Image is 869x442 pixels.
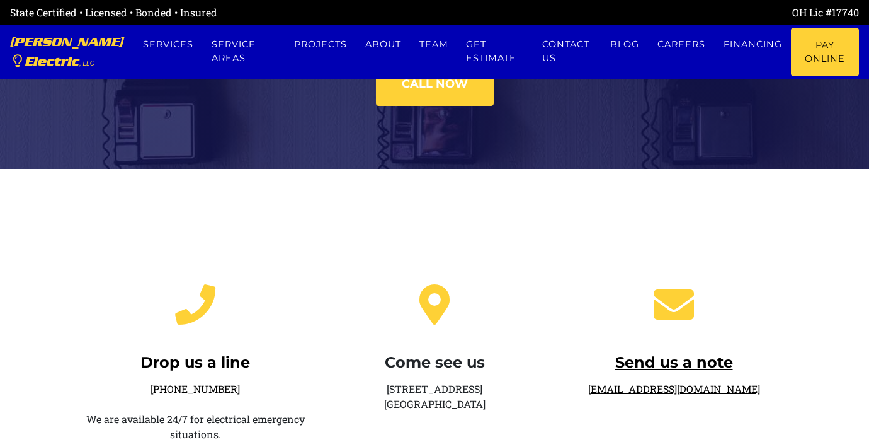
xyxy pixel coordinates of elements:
[649,28,715,61] a: Careers
[434,5,859,20] div: OH Lic #17740
[285,28,356,61] a: Projects
[85,296,305,395] a: Drop us a line[PHONE_NUMBER]
[457,28,533,75] a: Get estimate
[791,28,859,76] a: Pay Online
[10,25,124,79] a: [PERSON_NAME] Electric, LLC
[601,28,649,61] a: Blog
[715,28,792,61] a: Financing
[410,28,457,61] a: Team
[134,28,203,61] a: Services
[10,5,434,20] div: State Certified • Licensed • Bonded • Insured
[533,28,601,75] a: Contact us
[85,354,305,372] h4: Drop us a line
[203,28,285,75] a: Service Areas
[376,62,494,106] a: Call now
[356,28,410,61] a: About
[79,60,94,67] span: , LLC
[564,354,784,372] h4: Send us a note
[564,296,784,395] a: Send us a note[EMAIL_ADDRESS][DOMAIN_NAME]
[324,354,545,372] h4: Come see us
